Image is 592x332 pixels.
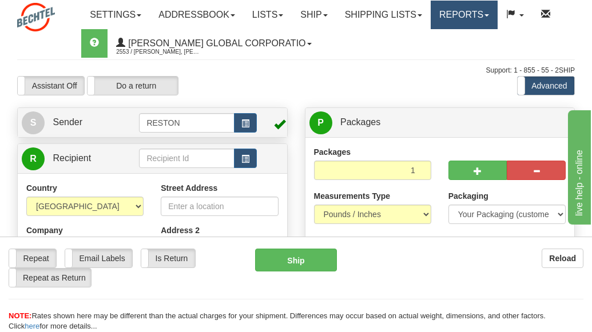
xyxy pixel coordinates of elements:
[22,111,139,134] a: S Sender
[336,1,431,29] a: Shipping lists
[518,77,574,95] label: Advanced
[161,182,217,194] label: Street Address
[9,311,31,320] span: NOTE:
[116,46,202,58] span: 2553 / [PERSON_NAME], [PERSON_NAME]
[255,249,337,271] button: Ship
[18,77,84,95] label: Assistant Off
[139,149,234,168] input: Recipient Id
[26,225,63,236] label: Company
[150,1,244,29] a: Addressbook
[22,147,45,170] span: R
[161,197,278,216] input: Enter a location
[161,225,200,236] label: Address 2
[431,1,498,29] a: Reports
[9,7,106,21] div: live help - online
[125,38,305,48] span: [PERSON_NAME] Global Corporatio
[9,269,91,287] label: Repeat as Return
[17,3,55,31] img: logo2553.jpg
[309,111,332,134] span: P
[65,249,132,267] label: Email Labels
[448,190,488,202] label: Packaging
[108,29,320,58] a: [PERSON_NAME] Global Corporatio 2553 / [PERSON_NAME], [PERSON_NAME]
[314,146,351,158] label: Packages
[292,1,336,29] a: Ship
[17,66,575,75] div: Support: 1 - 855 - 55 - 2SHIP
[88,77,178,95] label: Do a return
[340,117,380,127] span: Packages
[53,117,82,127] span: Sender
[81,1,150,29] a: Settings
[139,113,234,133] input: Sender Id
[314,190,391,202] label: Measurements Type
[244,1,292,29] a: Lists
[549,254,576,263] b: Reload
[26,182,57,194] label: Country
[25,322,39,330] a: here
[53,153,91,163] span: Recipient
[542,249,583,268] button: Reload
[22,147,126,170] a: R Recipient
[22,111,45,134] span: S
[566,107,591,224] iframe: chat widget
[9,249,56,267] label: Repeat
[309,111,571,134] a: P Packages
[141,249,195,267] label: Is Return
